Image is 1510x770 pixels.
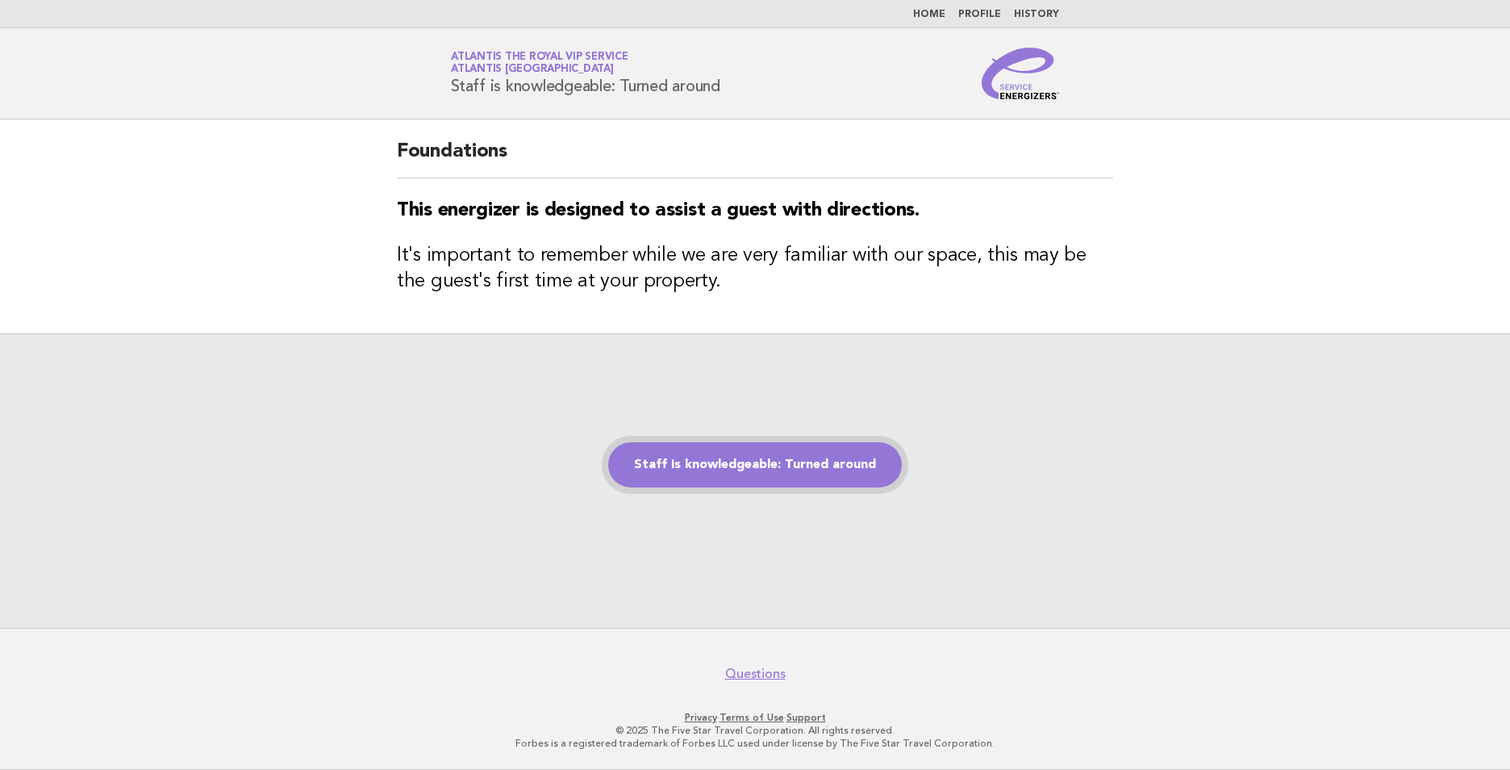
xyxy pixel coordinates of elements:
[397,243,1113,295] h3: It's important to remember while we are very familiar with our space, this may be the guest's fir...
[725,666,786,682] a: Questions
[685,712,717,723] a: Privacy
[261,737,1249,750] p: Forbes is a registered trademark of Forbes LLC used under license by The Five Star Travel Corpora...
[1014,10,1059,19] a: History
[261,724,1249,737] p: © 2025 The Five Star Travel Corporation. All rights reserved.
[786,712,826,723] a: Support
[397,201,920,220] strong: This energizer is designed to assist a guest with directions.
[608,442,902,488] a: Staff is knowledgeable: Turned around
[397,139,1113,178] h2: Foundations
[451,52,720,94] h1: Staff is knowledgeable: Turned around
[261,711,1249,724] p: · ·
[913,10,945,19] a: Home
[982,48,1059,99] img: Service Energizers
[451,52,628,74] a: Atlantis the Royal VIP ServiceAtlantis [GEOGRAPHIC_DATA]
[451,65,614,75] span: Atlantis [GEOGRAPHIC_DATA]
[720,712,784,723] a: Terms of Use
[958,10,1001,19] a: Profile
